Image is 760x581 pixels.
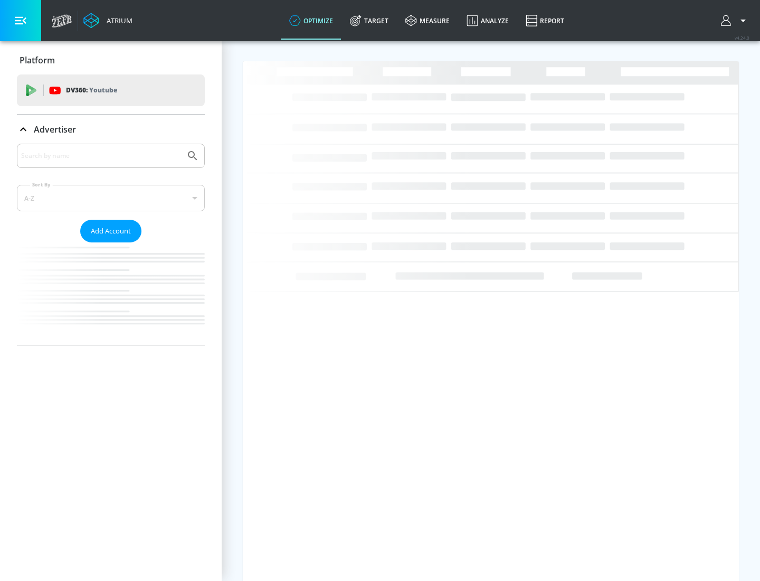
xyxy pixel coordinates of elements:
[17,185,205,211] div: A-Z
[91,225,131,237] span: Add Account
[102,16,132,25] div: Atrium
[80,220,141,242] button: Add Account
[17,242,205,345] nav: list of Advertiser
[17,74,205,106] div: DV360: Youtube
[83,13,132,29] a: Atrium
[17,45,205,75] div: Platform
[735,35,749,41] span: v 4.24.0
[17,144,205,345] div: Advertiser
[20,54,55,66] p: Platform
[34,124,76,135] p: Advertiser
[30,181,53,188] label: Sort By
[21,149,181,163] input: Search by name
[281,2,341,40] a: optimize
[458,2,517,40] a: Analyze
[341,2,397,40] a: Target
[517,2,573,40] a: Report
[89,85,117,96] p: Youtube
[66,85,117,96] p: DV360:
[17,115,205,144] div: Advertiser
[397,2,458,40] a: measure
